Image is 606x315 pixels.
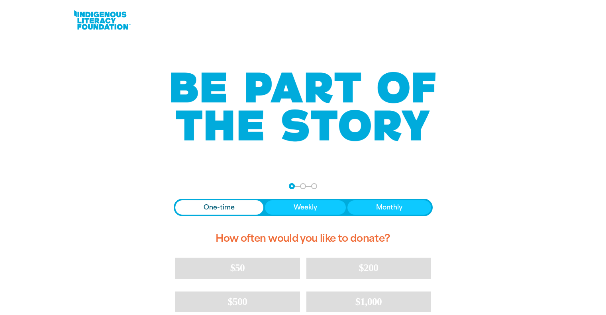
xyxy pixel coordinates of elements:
[294,203,317,212] span: Weekly
[175,292,300,312] button: $500
[306,292,431,312] button: $1,000
[300,183,306,189] button: Navigate to step 2 of 3 to enter your details
[355,296,382,307] span: $1,000
[376,203,402,212] span: Monthly
[311,183,317,189] button: Navigate to step 3 of 3 to enter your payment details
[265,200,346,215] button: Weekly
[175,200,264,215] button: One-time
[164,56,443,158] img: Be part of the story
[228,296,247,307] span: $500
[230,262,245,274] span: $50
[174,199,433,216] div: Donation frequency
[289,183,295,189] button: Navigate to step 1 of 3 to enter your donation amount
[174,226,433,251] h2: How often would you like to donate?
[359,262,379,274] span: $200
[204,203,235,212] span: One-time
[306,258,431,278] button: $200
[175,258,300,278] button: $50
[347,200,431,215] button: Monthly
